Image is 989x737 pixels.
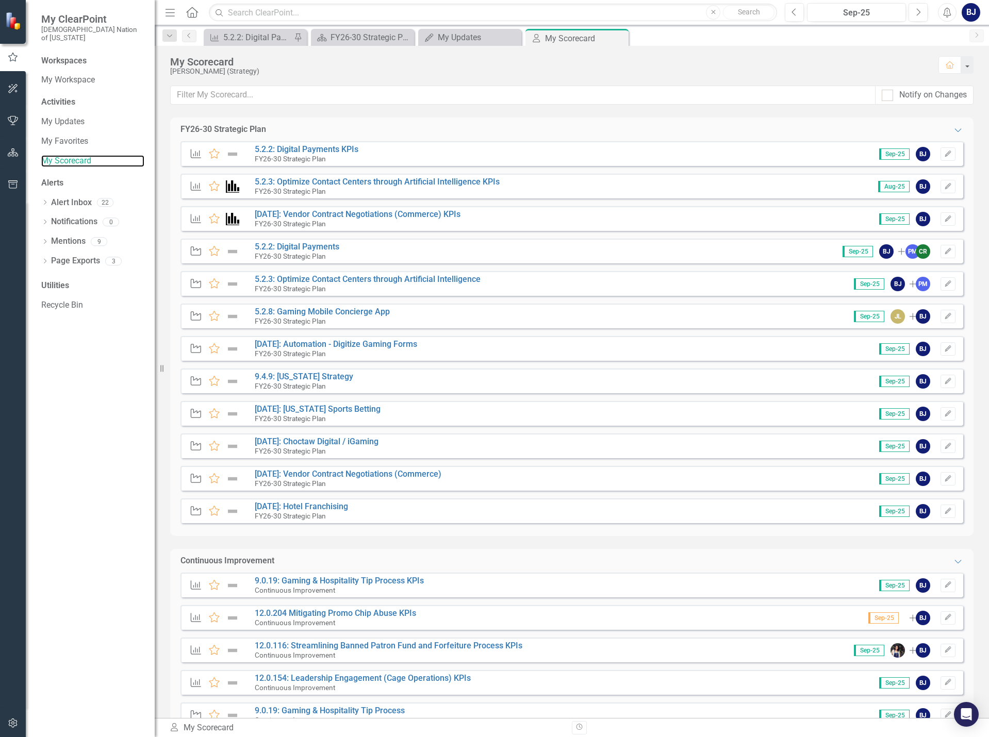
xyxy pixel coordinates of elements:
[170,68,928,75] div: [PERSON_NAME] (Strategy)
[226,505,239,517] img: Not Defined
[879,710,910,721] span: Sep-25
[916,708,930,723] div: BJ
[226,375,239,388] img: Not Defined
[255,651,335,659] small: Continuous Improvement
[854,278,884,290] span: Sep-25
[41,25,144,42] small: [DEMOGRAPHIC_DATA] Nation of [US_STATE]
[843,246,873,257] span: Sep-25
[226,579,239,592] img: Not Defined
[879,244,894,259] div: BJ
[255,683,335,692] small: Continuous Improvement
[226,677,239,689] img: Not Defined
[51,236,86,247] a: Mentions
[723,5,774,20] button: Search
[255,349,326,358] small: FY26-30 Strategic Plan
[206,31,291,44] a: 5.2.2: Digital Payments KPIs
[255,187,326,195] small: FY26-30 Strategic Plan
[51,216,97,228] a: Notifications
[170,86,876,105] input: Filter My Scorecard...
[916,504,930,518] div: BJ
[916,374,930,389] div: BJ
[255,469,441,479] a: [DATE]: Vendor Contract Negotiations (Commerce)
[41,13,144,25] span: My ClearPoint
[916,439,930,454] div: BJ
[255,382,326,390] small: FY26-30 Strategic Plan
[226,148,239,160] img: Not Defined
[226,473,239,485] img: Not Defined
[226,408,239,420] img: Not Defined
[255,608,416,618] a: 12.0.204 Mitigating Promo Chip Abuse KPIs
[226,440,239,453] img: Not Defined
[891,643,905,658] img: Layla Freeman
[255,618,335,627] small: Continuous Improvement
[41,299,144,311] a: Recycle Bin
[314,31,411,44] a: FY26-30 Strategic Plan
[209,4,777,22] input: Search ClearPoint...
[879,408,910,420] span: Sep-25
[223,31,291,44] div: 5.2.2: Digital Payments KPIs
[916,277,930,291] div: PM
[105,257,122,265] div: 3
[255,252,326,260] small: FY26-30 Strategic Plan
[255,673,471,683] a: 12.0.154: Leadership Engagement (Cage Operations) KPIs
[5,12,23,30] img: ClearPoint Strategy
[41,96,144,108] div: Activities
[421,31,519,44] a: My Updates
[879,441,910,452] span: Sep-25
[879,506,910,517] span: Sep-25
[226,180,239,193] img: Performance Management
[51,197,92,209] a: Alert Inbox
[91,237,107,246] div: 9
[97,198,113,207] div: 22
[962,3,980,22] button: BJ
[854,645,884,656] span: Sep-25
[103,217,119,226] div: 0
[41,116,144,128] a: My Updates
[170,56,928,68] div: My Scorecard
[51,255,100,267] a: Page Exports
[255,586,335,594] small: Continuous Improvement
[545,32,626,45] div: My Scorecard
[891,277,905,291] div: BJ
[916,472,930,486] div: BJ
[255,177,500,187] a: 5.2.3: Optimize Contact Centers through Artificial Intelligence KPIs
[879,148,910,160] span: Sep-25
[916,342,930,356] div: BJ
[255,479,326,488] small: FY26-30 Strategic Plan
[180,124,266,136] div: FY26-30 Strategic Plan
[255,317,326,325] small: FY26-30 Strategic Plan
[255,372,353,381] a: 9.4.9: [US_STATE] Strategy
[255,284,326,293] small: FY26-30 Strategic Plan
[331,31,411,44] div: FY26-30 Strategic Plan
[878,181,910,192] span: Aug-25
[255,576,424,585] a: 9.0.19: Gaming & Hospitality Tip Process KPIs
[879,213,910,225] span: Sep-25
[916,676,930,690] div: BJ
[255,144,358,154] a: 5.2.2: Digital Payments KPIs
[41,55,87,67] div: Workspaces
[255,447,326,455] small: FY26-30 Strategic Plan
[738,8,760,16] span: Search
[255,512,326,520] small: FY26-30 Strategic Plan
[905,244,920,259] div: PM
[41,74,144,86] a: My Workspace
[226,644,239,657] img: Not Defined
[41,280,144,292] div: Utilities
[226,310,239,323] img: Not Defined
[916,407,930,421] div: BJ
[879,343,910,355] span: Sep-25
[879,473,910,484] span: Sep-25
[41,136,144,147] a: My Favorites
[954,702,979,727] div: Open Intercom Messenger
[255,706,405,715] a: 9.0.19: Gaming & Hospitality Tip Process
[916,244,930,259] div: CR
[255,339,417,349] a: [DATE]: Automation - Digitize Gaming Forms
[868,612,899,624] span: Sep-25
[811,7,902,19] div: Sep-25
[854,311,884,322] span: Sep-25
[255,209,460,219] a: [DATE]: Vendor Contract Negotiations (Commerce) KPIs
[180,555,274,567] div: Continuous Improvement
[916,309,930,324] div: BJ
[891,309,905,324] div: JL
